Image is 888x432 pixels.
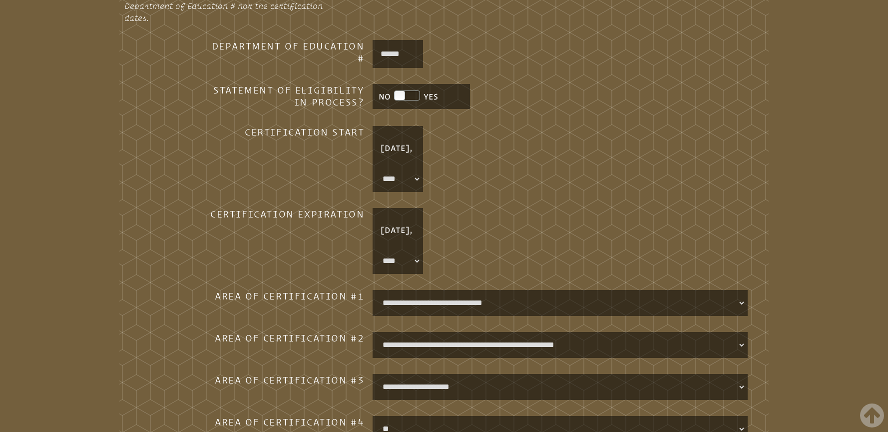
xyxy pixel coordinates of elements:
[379,90,394,102] li: NO
[205,84,365,108] h3: Statement of Eligibility in process?
[375,136,422,160] p: [DATE],
[205,290,365,302] h3: Area of Certification #1
[420,90,438,102] li: YES
[205,332,365,344] h3: Area of Certification #2
[205,208,365,220] h3: Certification Expiration
[205,416,365,428] h3: Area of Certification #4
[205,374,365,386] h3: Area of Certification #3
[205,40,365,64] h3: Department of Education #
[205,126,365,138] h3: Certification Start
[375,218,422,242] p: [DATE],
